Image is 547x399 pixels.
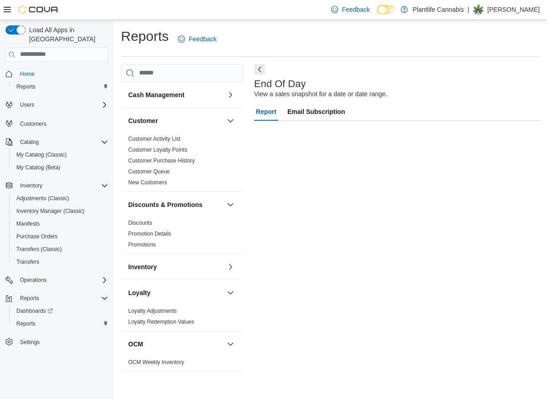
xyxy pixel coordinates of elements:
span: Customer Queue [128,168,170,175]
div: View a sales snapshot for a date or date range. [254,89,387,99]
button: Reports [9,317,112,330]
h3: Loyalty [128,288,151,297]
button: Inventory [128,262,223,271]
button: Users [2,99,112,111]
span: Operations [16,275,108,286]
span: Promotions [128,241,156,248]
span: Inventory [20,182,42,189]
button: Users [16,99,38,110]
div: Loyalty [121,305,243,331]
button: Adjustments (Classic) [9,192,112,205]
span: Loyalty Adjustments [128,307,177,315]
span: Manifests [16,220,40,227]
button: Pricing [225,379,236,390]
span: Catalog [16,137,108,148]
p: Plantlife Cannabis [412,4,464,15]
a: Feedback [327,0,373,19]
a: Customer Activity List [128,136,181,142]
a: Transfers (Classic) [13,244,65,255]
span: Home [16,68,108,79]
a: Dashboards [9,305,112,317]
button: Transfers (Classic) [9,243,112,256]
img: Cova [18,5,59,14]
a: My Catalog (Classic) [13,149,70,160]
p: [PERSON_NAME] [487,4,540,15]
a: Reports [13,318,39,329]
button: OCM [225,339,236,350]
button: Inventory [225,261,236,272]
button: My Catalog (Classic) [9,148,112,161]
span: Users [16,99,108,110]
a: Customer Queue [128,168,170,175]
span: Transfers (Classic) [13,244,108,255]
h3: End Of Day [254,79,306,89]
button: Loyalty [128,288,223,297]
button: Inventory [2,179,112,192]
div: Customer [121,133,243,192]
h3: OCM [128,340,143,349]
span: Users [20,101,34,108]
button: Customers [2,117,112,130]
a: Feedback [174,30,220,48]
h3: Discounts & Promotions [128,200,202,209]
button: Cash Management [128,90,223,99]
button: Discounts & Promotions [128,200,223,209]
span: Feedback [342,5,370,14]
a: Dashboards [13,305,56,316]
button: Discounts & Promotions [225,199,236,210]
span: My Catalog (Classic) [16,151,67,158]
div: Discounts & Promotions [121,217,243,254]
button: Customer [225,115,236,126]
span: Inventory Manager (Classic) [13,206,108,217]
span: Settings [20,339,40,346]
a: Reports [13,81,39,92]
a: Transfers [13,256,43,267]
span: Manifests [13,218,108,229]
a: Discounts [128,220,152,226]
span: My Catalog (Beta) [13,162,108,173]
span: Purchase Orders [13,231,108,242]
span: Transfers [16,258,39,266]
button: Home [2,67,112,80]
h1: Reports [121,27,169,45]
span: Feedback [189,34,216,44]
button: Pricing [128,380,223,389]
button: Operations [16,275,50,286]
button: Loyalty [225,287,236,298]
span: New Customers [128,179,167,186]
span: Reports [13,81,108,92]
a: Customers [16,118,50,129]
div: Jesse Thurston [473,4,484,15]
span: Operations [20,276,47,284]
h3: Inventory [128,262,157,271]
button: Purchase Orders [9,230,112,243]
span: Reports [16,293,108,304]
a: Settings [16,337,43,348]
button: Reports [9,80,112,93]
span: Inventory Manager (Classic) [16,207,85,215]
button: Reports [2,292,112,305]
button: Inventory Manager (Classic) [9,205,112,217]
span: Settings [16,336,108,348]
span: Reports [13,318,108,329]
a: Adjustments (Classic) [13,193,73,204]
span: Adjustments (Classic) [16,195,69,202]
span: Promotion Details [128,230,171,237]
p: | [467,4,469,15]
span: Transfers (Classic) [16,246,62,253]
h3: Cash Management [128,90,185,99]
h3: Customer [128,116,158,125]
a: Loyalty Adjustments [128,308,177,314]
a: Customer Loyalty Points [128,147,187,153]
a: Inventory Manager (Classic) [13,206,88,217]
span: My Catalog (Classic) [13,149,108,160]
span: Report [256,103,276,121]
a: Manifests [13,218,43,229]
button: Catalog [16,137,42,148]
a: Loyalty Redemption Values [128,319,194,325]
span: Customers [20,120,46,128]
span: Inventory [16,180,108,191]
span: Dashboards [13,305,108,316]
button: Manifests [9,217,112,230]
